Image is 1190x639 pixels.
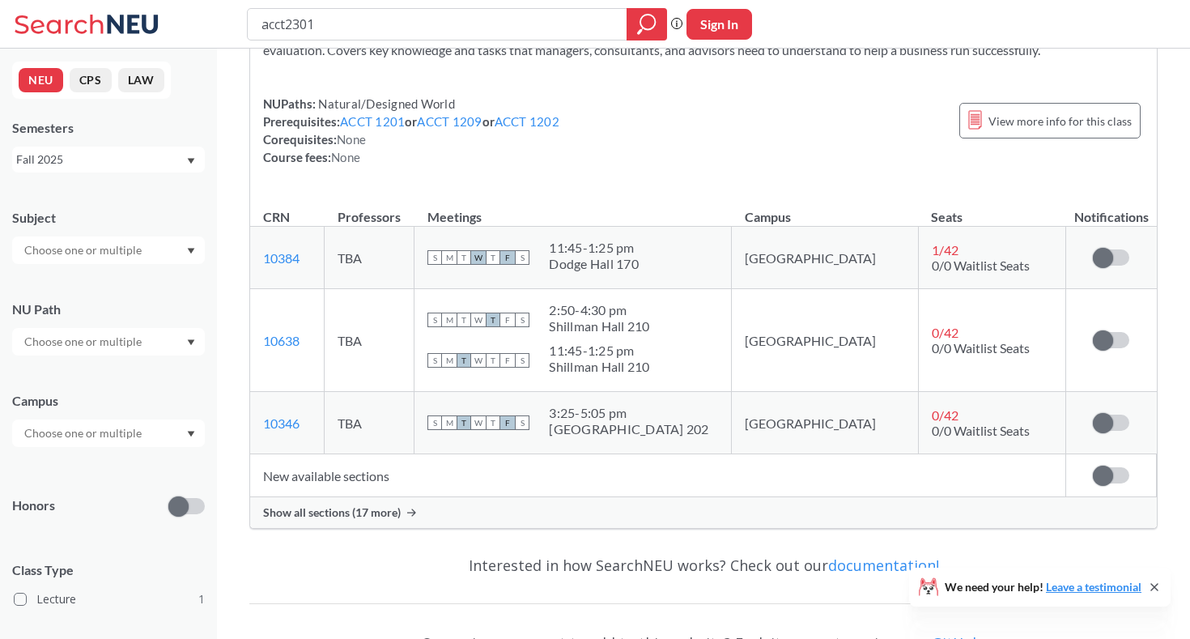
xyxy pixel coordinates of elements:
svg: Dropdown arrow [187,248,195,254]
span: T [457,250,471,265]
span: M [442,353,457,368]
span: T [486,250,500,265]
td: New available sections [250,454,1066,497]
th: Professors [325,192,414,227]
button: LAW [118,68,164,92]
span: T [486,353,500,368]
a: Leave a testimonial [1046,580,1141,594]
div: magnifying glass [627,8,667,40]
span: S [427,353,442,368]
div: Dropdown arrow [12,328,205,356]
div: Interested in how SearchNEU works? Check out our [249,542,1158,589]
td: TBA [325,392,414,454]
svg: Dropdown arrow [187,431,195,437]
td: TBA [325,227,414,289]
div: Dropdown arrow [12,236,205,264]
span: We need your help! [945,581,1141,593]
span: F [500,415,515,430]
span: F [500,313,515,327]
div: CRN [263,208,290,226]
a: ACCT 1202 [495,114,559,129]
span: 1 [198,590,205,608]
span: F [500,250,515,265]
label: Lecture [14,589,205,610]
span: S [515,415,529,430]
span: 0 / 42 [932,407,958,423]
td: [GEOGRAPHIC_DATA] [732,227,919,289]
a: 10346 [263,415,300,431]
span: 0/0 Waitlist Seats [932,423,1030,438]
span: W [471,250,486,265]
span: W [471,415,486,430]
span: S [427,250,442,265]
div: Shillman Hall 210 [549,318,649,334]
div: 2:50 - 4:30 pm [549,302,649,318]
th: Seats [918,192,1065,227]
div: Semesters [12,119,205,137]
div: Subject [12,209,205,227]
div: 11:45 - 1:25 pm [549,343,649,359]
span: T [457,313,471,327]
input: Choose one or multiple [16,424,152,443]
div: NU Path [12,300,205,318]
span: Show all sections (17 more) [263,505,401,520]
a: documentation! [828,556,939,575]
span: Natural/Designed World [316,96,455,111]
input: Class, professor, course number, "phrase" [260,11,615,38]
th: Notifications [1066,192,1157,227]
input: Choose one or multiple [16,332,152,351]
div: NUPaths: Prerequisites: or or Corequisites: Course fees: [263,95,559,166]
div: [GEOGRAPHIC_DATA] 202 [549,421,708,437]
span: T [457,415,471,430]
p: Honors [12,496,55,515]
svg: Dropdown arrow [187,158,195,164]
div: 11:45 - 1:25 pm [549,240,639,256]
div: Campus [12,392,205,410]
span: None [331,150,360,164]
th: Meetings [414,192,732,227]
span: M [442,415,457,430]
th: Campus [732,192,919,227]
svg: Dropdown arrow [187,339,195,346]
span: T [457,353,471,368]
a: ACCT 1209 [417,114,482,129]
div: Fall 2025 [16,151,185,168]
td: TBA [325,289,414,392]
button: CPS [70,68,112,92]
svg: magnifying glass [637,13,657,36]
div: Fall 2025Dropdown arrow [12,147,205,173]
div: 3:25 - 5:05 pm [549,405,708,421]
div: Show all sections (17 more) [250,497,1157,528]
span: M [442,250,457,265]
div: Dropdown arrow [12,420,205,447]
span: View more info for this class [988,111,1132,131]
span: S [427,415,442,430]
span: 0/0 Waitlist Seats [932,258,1030,273]
span: S [427,313,442,327]
td: [GEOGRAPHIC_DATA] [732,392,919,454]
span: S [515,353,529,368]
a: 10384 [263,250,300,266]
span: 1 / 42 [932,242,958,258]
input: Choose one or multiple [16,241,152,260]
td: [GEOGRAPHIC_DATA] [732,289,919,392]
span: T [486,415,500,430]
span: W [471,353,486,368]
span: M [442,313,457,327]
span: Class Type [12,561,205,579]
span: T [486,313,500,327]
div: Dodge Hall 170 [549,256,639,272]
span: S [515,250,529,265]
span: 0/0 Waitlist Seats [932,340,1030,356]
span: S [515,313,529,327]
button: Sign In [686,9,752,40]
a: ACCT 1201 [340,114,405,129]
div: Shillman Hall 210 [549,359,649,375]
span: 0 / 42 [932,325,958,340]
button: NEU [19,68,63,92]
span: F [500,353,515,368]
span: None [337,132,366,147]
span: W [471,313,486,327]
a: 10638 [263,333,300,348]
